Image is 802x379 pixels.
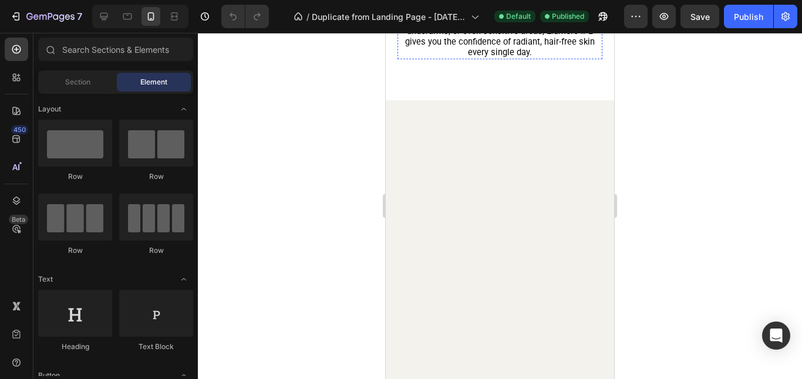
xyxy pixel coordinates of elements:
[680,5,719,28] button: Save
[11,125,28,134] div: 450
[386,33,614,379] iframe: Design area
[65,77,90,87] span: Section
[119,245,193,256] div: Row
[119,341,193,352] div: Text Block
[38,38,193,61] input: Search Sections & Elements
[38,341,112,352] div: Heading
[690,12,710,22] span: Save
[506,11,531,22] span: Default
[734,11,763,23] div: Publish
[312,11,466,23] span: Duplicate from Landing Page - [DATE] 12:59:54
[762,322,790,350] div: Open Intercom Messenger
[38,274,53,285] span: Text
[306,11,309,23] span: /
[38,245,112,256] div: Row
[140,77,167,87] span: Element
[724,5,773,28] button: Publish
[221,5,269,28] div: Undo/Redo
[5,5,87,28] button: 7
[174,100,193,119] span: Toggle open
[38,171,112,182] div: Row
[174,270,193,289] span: Toggle open
[9,215,28,224] div: Beta
[552,11,584,22] span: Published
[38,104,61,114] span: Layout
[77,9,82,23] p: 7
[119,171,193,182] div: Row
